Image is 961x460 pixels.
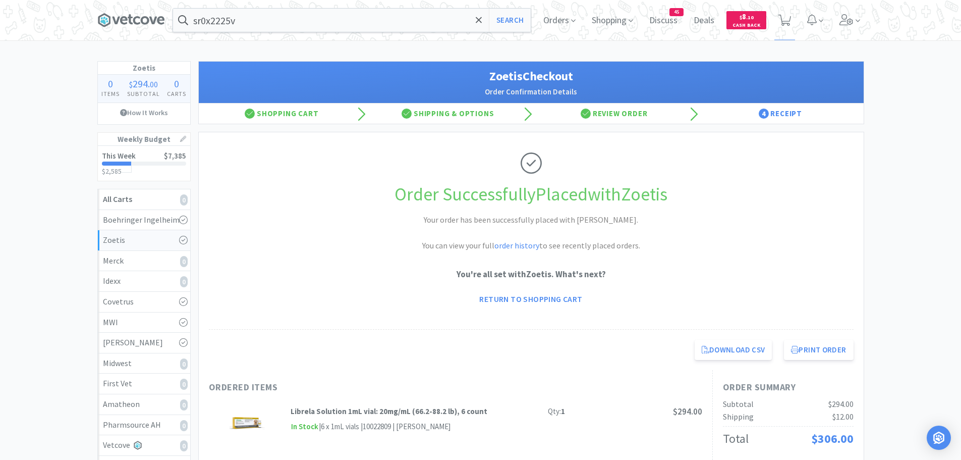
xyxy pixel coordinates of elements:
div: Shopping Cart [199,104,365,124]
div: [PERSON_NAME] [103,336,185,349]
div: Midwest [103,357,185,370]
div: MWI [103,316,185,329]
button: Print Order [784,340,853,360]
h1: Zoetis Checkout [209,67,854,86]
span: $12.00 [832,412,854,422]
h1: Ordered Items [209,380,512,395]
span: . 10 [746,14,754,21]
span: 45 [670,9,683,16]
a: Boehringer Ingelheim [98,210,190,231]
h1: Order Summary [723,380,854,395]
div: Amatheon [103,398,185,411]
div: Qty: [548,405,565,418]
h4: Subtotal [123,89,163,98]
a: Merck0 [98,251,190,272]
span: $2,585 [102,167,122,176]
div: Zoetis [103,234,185,247]
a: [PERSON_NAME] [98,333,190,353]
h2: Order Confirmation Details [209,86,854,98]
span: $294.00 [828,399,854,409]
span: $ [129,79,133,89]
span: 0 [174,77,179,90]
div: Open Intercom Messenger [927,426,951,450]
h1: Zoetis [98,62,190,75]
a: MWI [98,313,190,333]
span: 4 [759,109,769,119]
span: Cash Back [732,23,760,29]
span: In Stock [291,421,319,433]
i: 0 [180,194,188,206]
span: | 6 x 1mL vials [319,422,359,431]
h4: Items [98,89,124,98]
div: First Vet [103,377,185,390]
div: Shipping [723,411,754,424]
span: 0 [108,77,113,90]
h2: This Week [102,152,136,160]
input: Search by item, sku, manufacturer, ingredient, size... [173,9,531,32]
a: Amatheon0 [98,394,190,415]
a: Covetrus [98,292,190,313]
h1: Weekly Budget [98,133,190,146]
a: Download CSV [695,340,772,360]
a: order history [494,240,539,250]
div: Merck [103,254,185,268]
button: Search [489,9,531,32]
a: First Vet0 [98,374,190,394]
div: Receipt [697,104,864,124]
i: 0 [180,420,188,431]
span: $7,385 [164,151,186,161]
i: 0 [180,276,188,287]
a: All Carts0 [98,189,190,210]
div: Vetcove [103,439,185,452]
div: Covetrus [103,295,185,309]
a: How It Works [98,103,190,122]
i: 0 [180,256,188,267]
strong: Librela Solution 1mL vial: 20mg/mL (66.2-88.2 lb), 6 count [291,406,487,416]
a: $8.10Cash Back [726,7,766,34]
a: Zoetis [98,230,190,251]
a: Idexx0 [98,271,190,292]
span: $306.00 [811,431,854,446]
span: $ [740,14,742,21]
a: Return to Shopping Cart [472,289,589,309]
h1: Order Successfully Placed with Zoetis [209,180,854,209]
strong: 1 [561,406,565,416]
a: Deals [690,16,718,25]
i: 0 [180,440,188,451]
span: $294.00 [673,406,702,417]
div: Idexx [103,275,185,288]
div: . [123,79,163,89]
a: Pharmsource AH0 [98,415,190,436]
i: 0 [180,379,188,390]
span: 8 [740,12,754,21]
div: Shipping & Options [365,104,531,124]
div: Total [723,429,749,448]
a: Vetcove0 [98,435,190,456]
div: Subtotal [723,398,754,411]
h4: Carts [163,89,190,98]
div: Boehringer Ingelheim [103,214,185,227]
a: Discuss45 [645,16,682,25]
div: Review Order [531,104,698,124]
p: You're all set with Zoetis . What's next? [209,268,854,281]
div: | 10022809 | [PERSON_NAME] [359,421,450,433]
a: Midwest0 [98,353,190,374]
a: This Week$7,385$2,585 [98,146,190,181]
div: Pharmsource AH [103,419,185,432]
span: 294 [133,77,148,90]
i: 0 [180,359,188,370]
span: 00 [150,79,158,89]
i: 0 [180,399,188,411]
strong: All Carts [103,194,132,204]
img: 5996d71b95a543a991bb548d22a7d8a8_593238.jpeg [230,405,265,441]
h2: Your order has been successfully placed with [PERSON_NAME]. You can view your full to see recentl... [380,214,683,252]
